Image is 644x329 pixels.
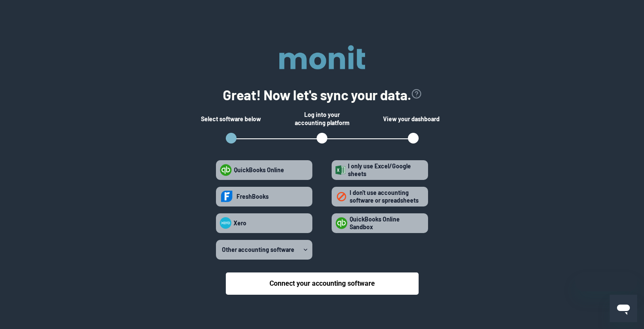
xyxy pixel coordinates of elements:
[220,164,232,176] img: quickbooks-online
[383,110,443,127] div: View your dashboard
[411,85,422,105] button: view accounting link security info
[220,188,234,205] img: freshbooks
[226,133,237,144] button: open step 1
[348,162,411,177] span: I only use Excel/Google sheets
[350,215,400,230] span: QuickBooks Online Sandbox
[292,110,352,127] div: Log into your accounting platform
[408,133,419,144] button: open step 3
[335,217,347,229] img: quickbooks-online-sandbox
[220,217,231,229] img: xero
[350,189,419,204] span: I don't use accounting software or spreadsheets
[222,246,294,253] span: Other accounting software
[234,219,246,227] span: Xero
[335,191,347,203] img: none
[234,166,284,173] span: QuickBooks Online
[317,133,327,144] button: open step 2
[575,272,637,291] iframe: Message from company
[201,110,261,127] div: Select software below
[226,272,419,295] button: Connect your accounting software
[610,295,637,322] iframe: Button to launch messaging window
[237,193,269,200] span: FreshBooks
[215,133,429,147] ol: Steps Indicator
[223,85,411,105] h1: Great! Now let's sync your data.
[411,89,422,99] svg: view accounting link security info
[279,43,365,74] img: logo
[335,165,346,175] img: excel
